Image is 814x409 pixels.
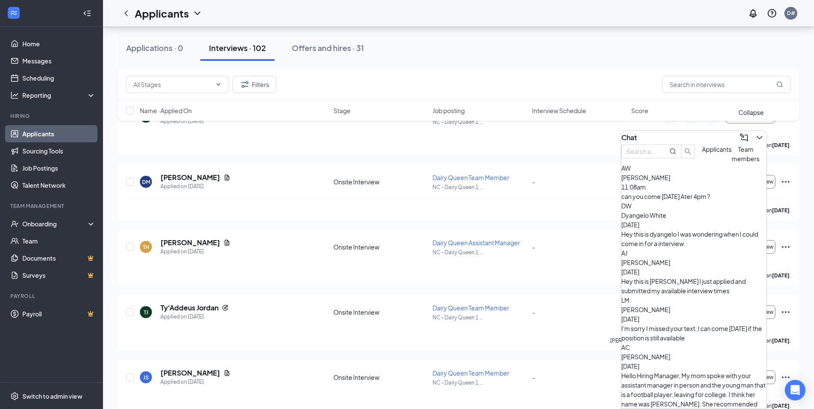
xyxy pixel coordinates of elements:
[621,248,766,258] div: AJ
[22,142,96,159] a: Sourcing Tools
[143,244,149,251] div: TH
[781,242,791,252] svg: Ellipses
[433,106,465,115] span: Job posting
[772,142,790,148] b: [DATE]
[224,239,230,246] svg: Document
[224,174,230,181] svg: Document
[224,370,230,376] svg: Document
[160,238,220,247] h5: [PERSON_NAME]
[10,202,94,210] div: Team Management
[621,343,766,352] div: AC
[433,369,509,377] span: Dairy Queen Team Member
[621,353,670,361] span: [PERSON_NAME]
[621,259,670,266] span: [PERSON_NAME]
[22,392,82,400] div: Switch to admin view
[767,8,777,18] svg: QuestionInfo
[160,247,230,256] div: Applied on [DATE]
[333,373,427,382] div: Onsite Interview
[160,182,230,191] div: Applied on [DATE]
[754,132,765,143] svg: ChevronDown
[192,8,203,18] svg: ChevronDown
[433,314,527,321] p: NC - Dairy Queen 1 ...
[621,174,670,181] span: [PERSON_NAME]
[662,76,791,93] input: Search in interviews
[333,308,427,316] div: Onsite Interview
[144,309,148,316] div: TJ
[621,163,766,173] div: AW
[22,232,96,250] a: Team
[772,272,790,279] b: [DATE]
[10,220,19,228] svg: UserCheck
[160,303,218,313] h5: Ty'Addeus Jordan
[621,211,666,219] span: Dyangelo White
[433,174,509,181] span: Dairy Queen Team Member
[532,308,535,316] span: -
[737,131,751,144] button: ComposeMessage
[10,292,94,300] div: Payroll
[22,250,96,267] a: DocumentsCrown
[433,249,527,256] p: NC - Dairy Queen 1 ...
[22,177,96,194] a: Talent Network
[621,268,639,276] span: [DATE]
[10,392,19,400] svg: Settings
[626,147,657,156] input: Search applicant
[22,69,96,87] a: Scheduling
[532,178,535,186] span: -
[10,112,94,120] div: Hiring
[160,173,220,182] h5: [PERSON_NAME]
[621,324,766,343] div: I'm sorry I missed your text, I can come [DATE] if the position is still available
[621,201,766,211] div: DW
[681,148,694,155] span: search
[22,52,96,69] a: Messages
[22,125,96,142] a: Applicants
[433,183,527,191] p: NC - Dairy Queen 1 ...
[222,304,229,311] svg: Reapply
[772,207,790,214] b: [DATE]
[781,372,791,382] svg: Ellipses
[621,295,766,305] div: LM
[787,9,795,17] div: D#
[753,131,766,144] button: ChevronDown
[621,221,639,229] span: [DATE]
[748,8,758,18] svg: Notifications
[135,6,189,21] h1: Applicants
[433,379,527,386] p: NC - Dairy Queen 1 ...
[621,183,646,191] span: 11:08am
[776,81,783,88] svg: MagnifyingGlass
[681,144,695,158] button: search
[738,108,764,117] div: Collapse
[22,220,88,228] div: Onboarding
[621,133,637,142] h3: Chat
[10,91,19,99] svg: Analysis
[532,106,586,115] span: Interview Schedule
[209,42,266,53] div: Interviews · 102
[142,178,150,186] div: DM
[121,8,131,18] svg: ChevronLeft
[621,192,766,201] div: can you come [DATE] Ater 4pm ?
[22,305,96,322] a: PayrollCrown
[333,177,427,186] div: Onsite Interview
[126,42,183,53] div: Applications · 0
[133,80,212,89] input: All Stages
[781,307,791,317] svg: Ellipses
[160,313,229,321] div: Applied on [DATE]
[669,148,676,155] svg: MagnifyingGlass
[532,243,535,251] span: -
[702,145,732,153] span: Applicants
[9,9,18,17] svg: WorkstreamLogo
[22,35,96,52] a: Home
[333,243,427,251] div: Onsite Interview
[240,79,250,90] svg: Filter
[83,9,91,18] svg: Collapse
[785,380,805,400] div: Open Intercom Messenger
[610,337,791,344] p: [PERSON_NAME]'Addeus [PERSON_NAME] has applied more than .
[772,403,790,409] b: [DATE]
[433,239,520,247] span: Dairy Queen Assistant Manager
[433,304,509,312] span: Dairy Queen Team Member
[621,229,766,248] div: Hey this is dyangelo I was wondering when I could come in for a interview
[333,106,351,115] span: Stage
[621,277,766,295] div: Hey this is [PERSON_NAME] I just applied and submitted my available interview times
[140,106,192,115] span: Name · Applied On
[532,373,535,381] span: -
